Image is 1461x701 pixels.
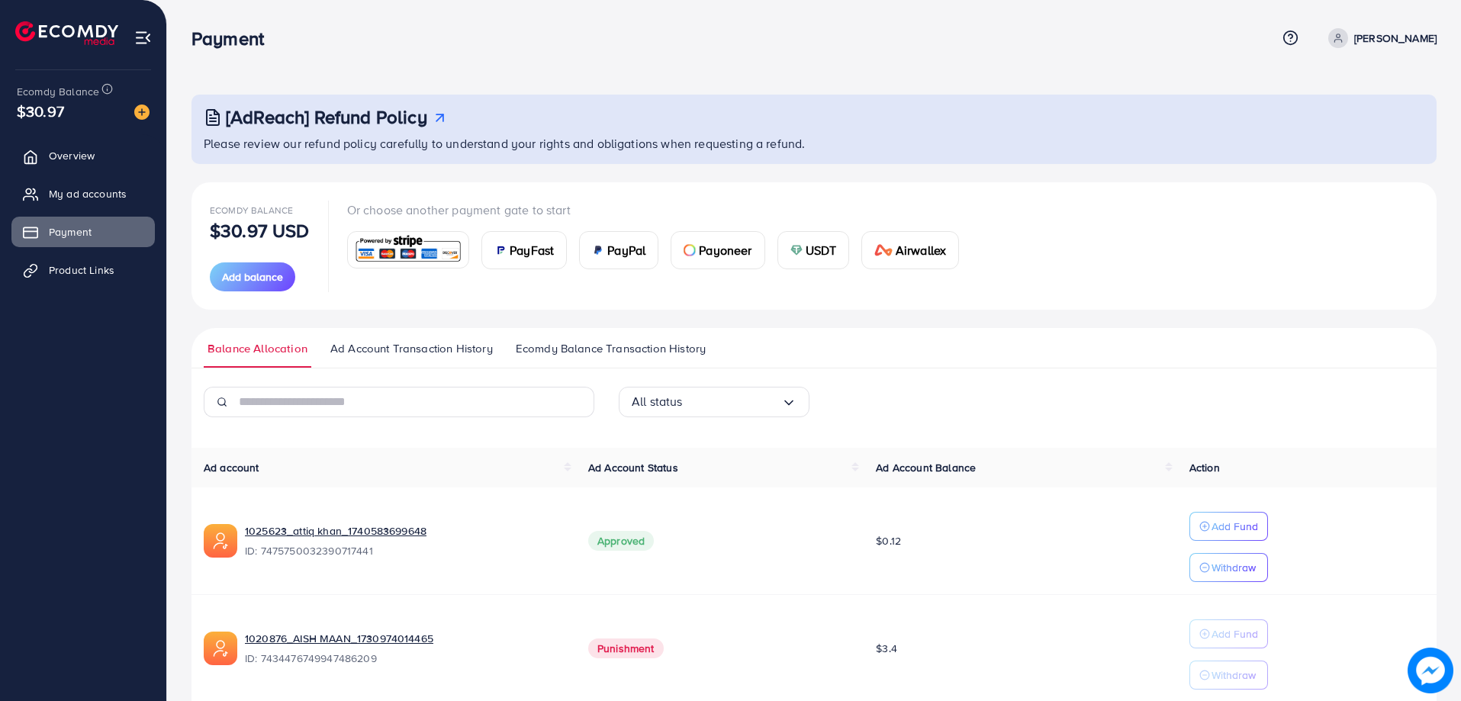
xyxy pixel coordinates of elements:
[861,231,959,269] a: cardAirwallex
[588,638,664,658] span: Punishment
[134,105,150,120] img: image
[11,217,155,247] a: Payment
[806,241,837,259] span: USDT
[347,231,470,269] a: card
[684,244,696,256] img: card
[204,134,1427,153] p: Please review our refund policy carefully to understand your rights and obligations when requesti...
[876,641,897,656] span: $3.4
[1189,619,1268,648] button: Add Fund
[632,390,683,413] span: All status
[588,460,678,475] span: Ad Account Status
[1189,512,1268,541] button: Add Fund
[896,241,946,259] span: Airwallex
[516,340,706,357] span: Ecomdy Balance Transaction History
[699,241,751,259] span: Payoneer
[1212,666,1256,684] p: Withdraw
[579,231,658,269] a: cardPayPal
[226,106,427,128] h3: [AdReach] Refund Policy
[1189,553,1268,582] button: Withdraw
[510,241,554,259] span: PayFast
[352,233,465,266] img: card
[49,224,92,240] span: Payment
[1322,28,1437,48] a: [PERSON_NAME]
[49,262,114,278] span: Product Links
[210,204,293,217] span: Ecomdy Balance
[11,255,155,285] a: Product Links
[245,543,564,558] span: ID: 7475750032390717441
[49,186,127,201] span: My ad accounts
[208,340,307,357] span: Balance Allocation
[1212,625,1258,643] p: Add Fund
[671,231,764,269] a: cardPayoneer
[777,231,850,269] a: cardUSDT
[1212,558,1256,577] p: Withdraw
[204,460,259,475] span: Ad account
[1408,648,1453,693] img: image
[1212,517,1258,535] p: Add Fund
[607,241,645,259] span: PayPal
[204,632,237,665] img: ic-ads-acc.e4c84228.svg
[134,29,152,47] img: menu
[876,533,901,548] span: $0.12
[245,523,564,558] div: <span class='underline'>1025623_attiq khan_1740583699648</span></br>7475750032390717441
[15,21,118,45] img: logo
[11,140,155,171] a: Overview
[592,244,604,256] img: card
[588,531,654,551] span: Approved
[481,231,567,269] a: cardPayFast
[1189,460,1220,475] span: Action
[11,178,155,209] a: My ad accounts
[245,523,426,539] a: 1025623_attiq khan_1740583699648
[874,244,893,256] img: card
[49,148,95,163] span: Overview
[210,221,310,240] p: $30.97 USD
[1354,29,1437,47] p: [PERSON_NAME]
[204,524,237,558] img: ic-ads-acc.e4c84228.svg
[222,269,283,285] span: Add balance
[1189,661,1268,690] button: Withdraw
[683,390,781,413] input: Search for option
[210,262,295,291] button: Add balance
[17,84,99,99] span: Ecomdy Balance
[191,27,276,50] h3: Payment
[245,631,433,646] a: 1020876_AISH MAAN_1730974014465
[17,100,64,122] span: $30.97
[245,651,564,666] span: ID: 7434476749947486209
[245,631,564,666] div: <span class='underline'>1020876_AISH MAAN_1730974014465</span></br>7434476749947486209
[494,244,507,256] img: card
[876,460,976,475] span: Ad Account Balance
[619,387,809,417] div: Search for option
[790,244,803,256] img: card
[347,201,972,219] p: Or choose another payment gate to start
[330,340,493,357] span: Ad Account Transaction History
